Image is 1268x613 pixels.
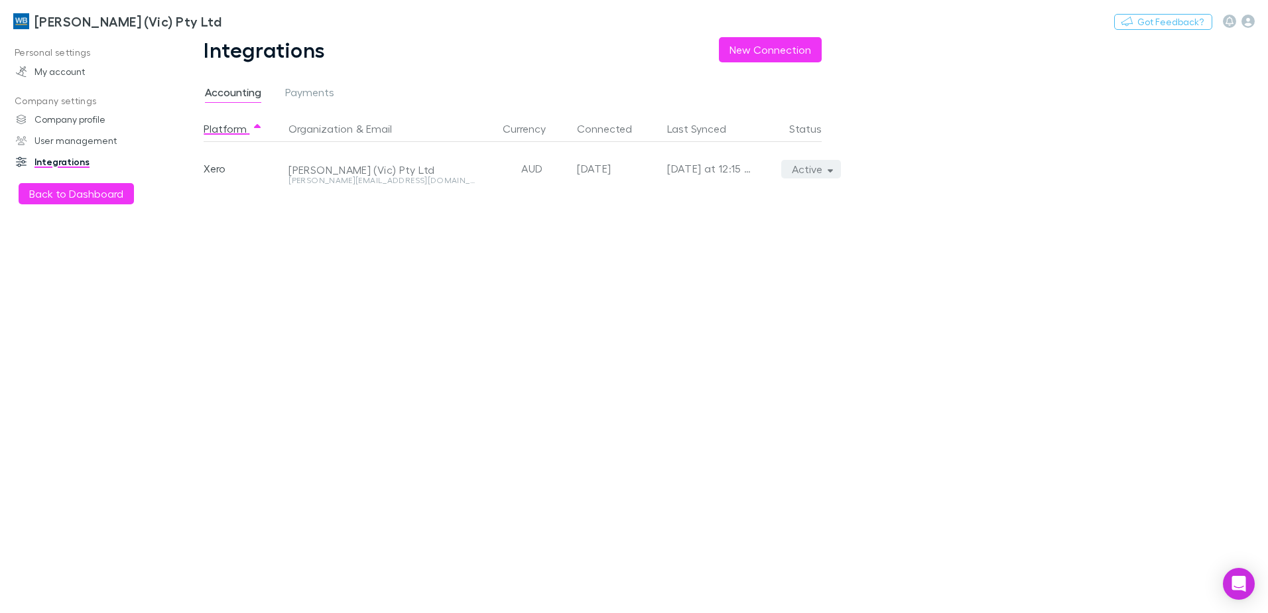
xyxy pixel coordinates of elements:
[3,44,179,61] p: Personal settings
[3,130,179,151] a: User management
[285,86,334,103] span: Payments
[3,109,179,130] a: Company profile
[577,115,648,142] button: Connected
[1223,568,1255,600] div: Open Intercom Messenger
[492,142,572,195] div: AUD
[204,37,326,62] h1: Integrations
[288,176,479,184] div: [PERSON_NAME][EMAIL_ADDRESS][DOMAIN_NAME]
[13,13,29,29] img: William Buck (Vic) Pty Ltd's Logo
[503,115,562,142] button: Currency
[719,37,822,62] button: New Connection
[3,151,179,172] a: Integrations
[19,183,134,204] button: Back to Dashboard
[3,61,179,82] a: My account
[205,86,261,103] span: Accounting
[288,115,487,142] div: &
[667,142,752,195] div: [DATE] at 12:15 AM
[204,142,283,195] div: Xero
[366,115,392,142] button: Email
[5,5,229,37] a: [PERSON_NAME] (Vic) Pty Ltd
[577,142,657,195] div: [DATE]
[204,115,263,142] button: Platform
[3,93,179,109] p: Company settings
[34,13,222,29] h3: [PERSON_NAME] (Vic) Pty Ltd
[288,115,353,142] button: Organization
[789,115,838,142] button: Status
[781,160,842,178] button: Active
[288,163,479,176] div: [PERSON_NAME] (Vic) Pty Ltd
[667,115,742,142] button: Last Synced
[1114,14,1212,30] button: Got Feedback?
